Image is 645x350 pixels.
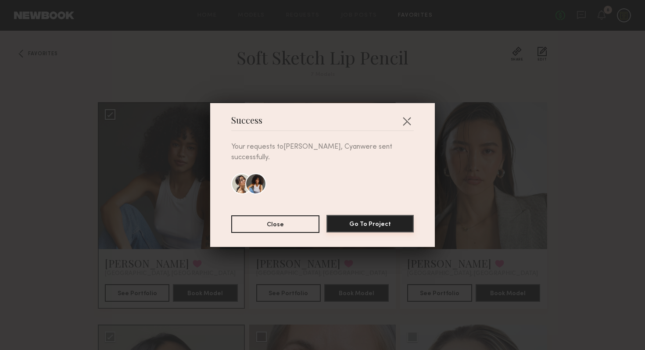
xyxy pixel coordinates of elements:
p: Your requests to [PERSON_NAME], Cyan were sent successfully. [231,142,414,163]
button: Go To Project [326,215,414,232]
span: Success [231,117,262,130]
button: Close [231,215,319,233]
button: Close [400,114,414,128]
